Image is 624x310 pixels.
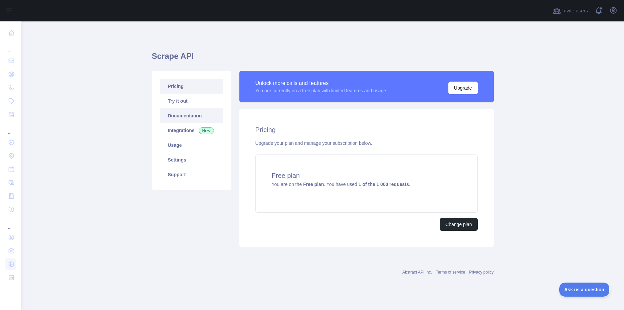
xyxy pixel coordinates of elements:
button: Upgrade [448,82,478,94]
a: Pricing [160,79,223,94]
a: Try it out [160,94,223,108]
div: Unlock more calls and features [255,79,386,87]
div: You are currently on a free plan with limited features and usage [255,87,386,94]
button: Invite users [552,5,589,16]
div: ... [5,122,16,135]
h1: Scrape API [152,51,494,67]
div: ... [5,40,16,54]
a: Support [160,167,223,182]
a: Privacy policy [469,270,493,275]
div: Upgrade your plan and manage your subscription below. [255,140,478,146]
span: New [199,127,214,134]
strong: 1 of the 1 000 requests [359,182,409,187]
a: Abstract API Inc. [402,270,432,275]
button: Change plan [440,218,477,231]
iframe: Toggle Customer Support [559,283,611,297]
h2: Pricing [255,125,478,134]
span: Invite users [562,7,588,15]
a: Integrations New [160,123,223,138]
a: Usage [160,138,223,152]
div: ... [5,217,16,230]
h4: Free plan [272,171,461,180]
span: You are on the . You have used . [272,182,410,187]
strong: Free plan [303,182,324,187]
a: Documentation [160,108,223,123]
a: Terms of service [436,270,465,275]
a: Settings [160,152,223,167]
